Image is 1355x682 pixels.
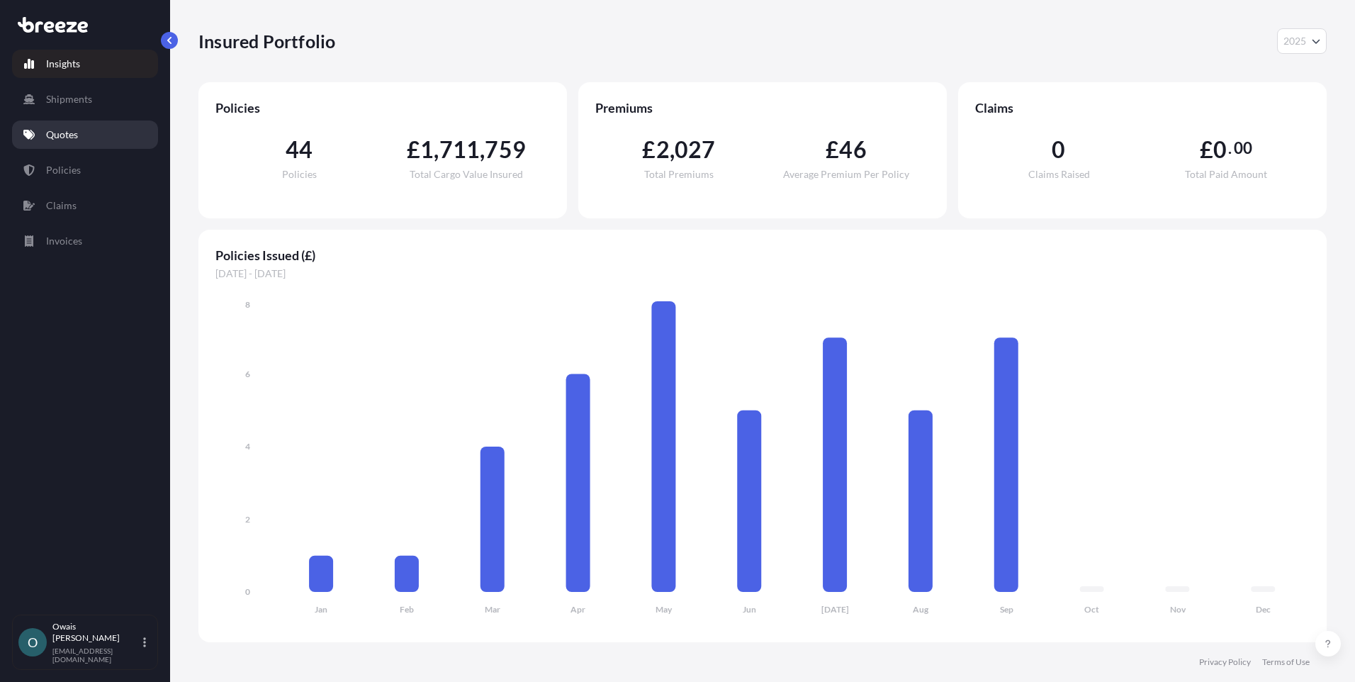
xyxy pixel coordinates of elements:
span: , [480,138,485,161]
tspan: 2 [245,514,250,525]
span: Policies [282,169,317,179]
span: . [1228,142,1232,154]
a: Terms of Use [1262,656,1310,668]
p: Insights [46,57,80,71]
tspan: Feb [400,604,414,615]
p: [EMAIL_ADDRESS][DOMAIN_NAME] [52,647,140,664]
tspan: Dec [1256,604,1271,615]
tspan: 4 [245,441,250,452]
span: Policies Issued (£) [215,247,1310,264]
span: 0 [1052,138,1065,161]
a: Shipments [12,85,158,113]
span: , [670,138,675,161]
span: , [434,138,439,161]
tspan: Mar [485,604,500,615]
tspan: 0 [245,586,250,597]
span: £ [642,138,656,161]
span: 2025 [1283,34,1306,48]
span: Policies [215,99,550,116]
tspan: Nov [1170,604,1186,615]
span: Claims Raised [1028,169,1090,179]
tspan: Oct [1084,604,1099,615]
span: 2 [656,138,670,161]
tspan: 6 [245,369,250,379]
span: 00 [1234,142,1252,154]
a: Policies [12,156,158,184]
p: Policies [46,163,81,177]
p: Invoices [46,234,82,248]
p: Quotes [46,128,78,142]
span: O [28,635,38,649]
p: Insured Portfolio [198,30,335,52]
span: 711 [439,138,480,161]
span: Total Premiums [644,169,714,179]
p: Shipments [46,92,92,106]
span: 46 [839,138,866,161]
p: Owais [PERSON_NAME] [52,621,140,644]
a: Privacy Policy [1199,656,1251,668]
a: Invoices [12,227,158,255]
span: 027 [675,138,716,161]
span: Premiums [595,99,930,116]
span: 44 [286,138,313,161]
span: Total Paid Amount [1185,169,1267,179]
span: £ [826,138,839,161]
tspan: Sep [1000,604,1013,615]
a: Quotes [12,121,158,149]
span: 0 [1213,138,1227,161]
tspan: Jun [743,604,756,615]
a: Insights [12,50,158,78]
span: Average Premium Per Policy [783,169,909,179]
span: Claims [975,99,1310,116]
tspan: May [656,604,673,615]
span: Total Cargo Value Insured [410,169,523,179]
tspan: [DATE] [821,604,849,615]
tspan: Apr [570,604,585,615]
span: 759 [485,138,526,161]
tspan: Jan [315,604,327,615]
span: [DATE] - [DATE] [215,267,1310,281]
button: Year Selector [1277,28,1327,54]
span: £ [1200,138,1213,161]
a: Claims [12,191,158,220]
span: £ [407,138,420,161]
span: 1 [420,138,434,161]
tspan: 8 [245,299,250,310]
tspan: Aug [913,604,929,615]
p: Claims [46,199,77,213]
